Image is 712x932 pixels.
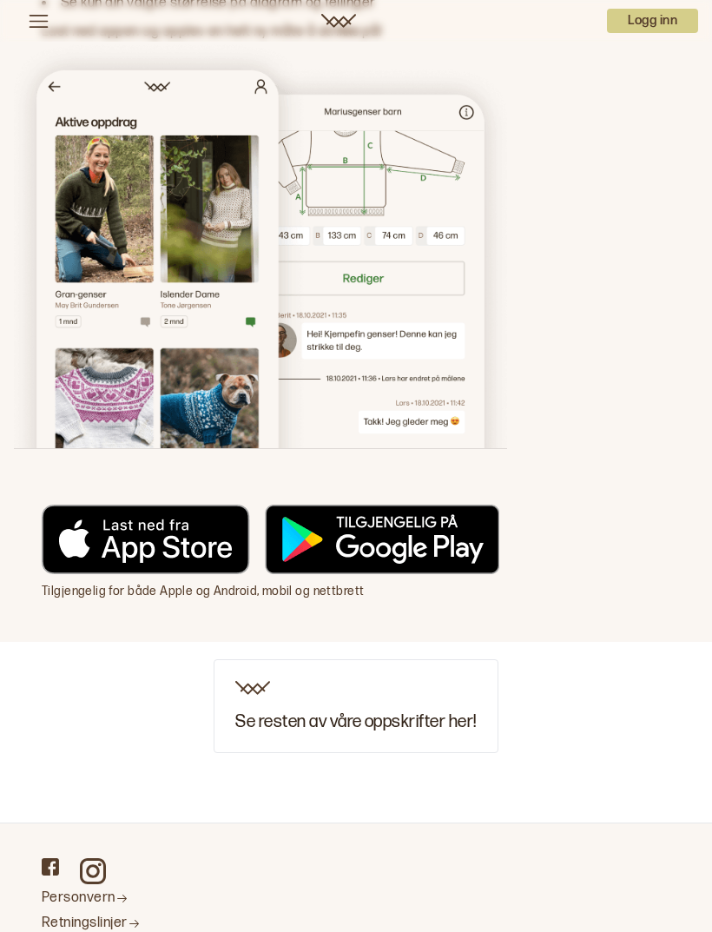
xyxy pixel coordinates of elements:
img: App Store [42,505,250,574]
img: Woolit App [14,42,507,448]
a: Google Play [264,505,499,580]
a: Woolit on Facebook [42,858,59,876]
h3: Se resten av våre oppskrifter her! [235,712,476,731]
a: App Store [42,505,250,580]
p: Tilgjengelig for både Apple og Android, mobil og nettbrett [42,583,507,600]
button: User dropdown [607,9,698,33]
p: Logg inn [607,9,698,33]
a: Woolit [321,14,356,28]
a: Personvern [42,889,636,908]
a: Woolit on Instagram [80,858,106,884]
img: Google Play [264,505,499,574]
